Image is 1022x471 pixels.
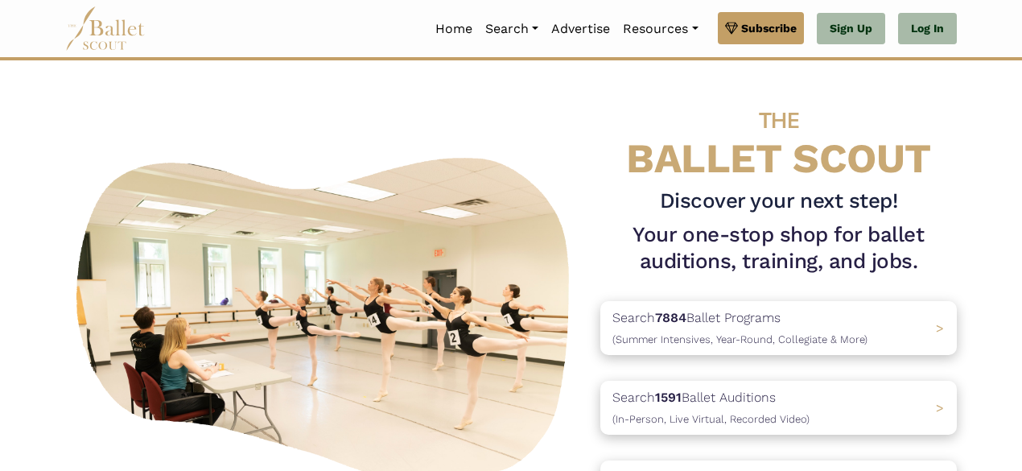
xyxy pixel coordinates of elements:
[655,390,682,405] b: 1591
[898,13,957,45] a: Log In
[612,413,810,425] span: (In-Person, Live Virtual, Recorded Video)
[616,12,704,46] a: Resources
[600,221,957,276] h1: Your one-stop shop for ballet auditions, training, and jobs.
[655,310,686,325] b: 7884
[612,308,867,349] p: Search Ballet Programs
[936,320,944,336] span: >
[600,93,957,181] h4: BALLET SCOUT
[817,13,885,45] a: Sign Up
[725,19,738,37] img: gem.svg
[759,107,799,134] span: THE
[600,188,957,215] h3: Discover your next step!
[545,12,616,46] a: Advertise
[741,19,797,37] span: Subscribe
[600,301,957,355] a: Search7884Ballet Programs(Summer Intensives, Year-Round, Collegiate & More)>
[718,12,804,44] a: Subscribe
[936,400,944,415] span: >
[612,333,867,345] span: (Summer Intensives, Year-Round, Collegiate & More)
[429,12,479,46] a: Home
[600,381,957,435] a: Search1591Ballet Auditions(In-Person, Live Virtual, Recorded Video) >
[612,387,810,428] p: Search Ballet Auditions
[479,12,545,46] a: Search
